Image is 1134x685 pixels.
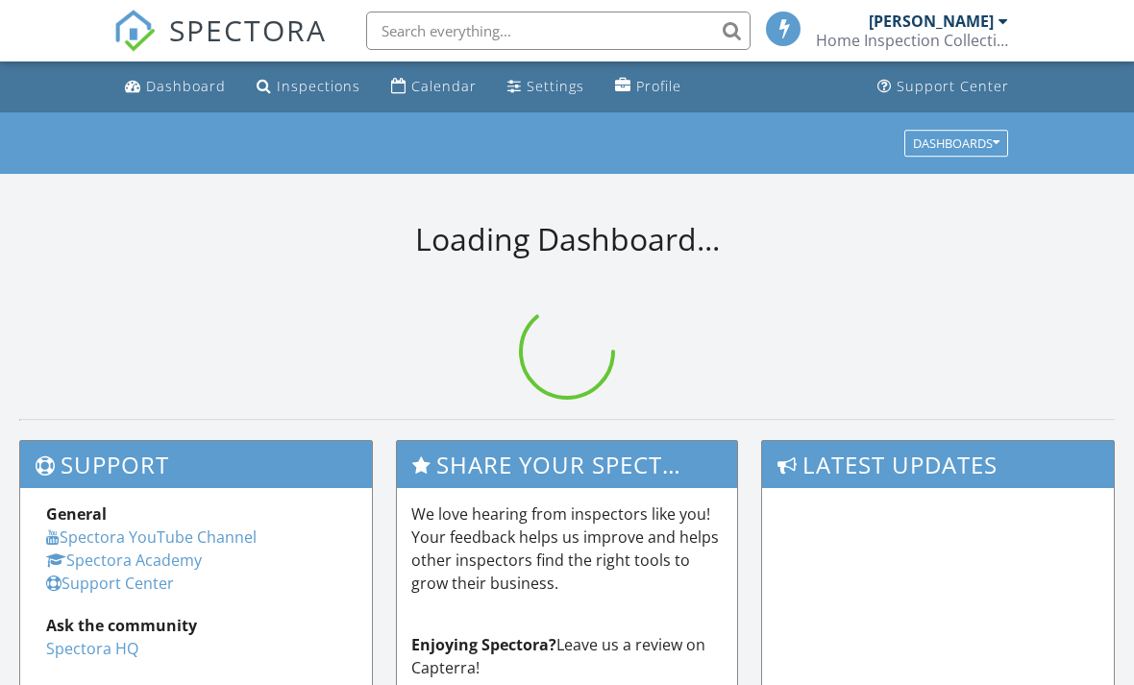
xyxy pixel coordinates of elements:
[20,441,372,488] h3: Support
[169,10,327,50] span: SPECTORA
[500,69,592,105] a: Settings
[113,26,327,66] a: SPECTORA
[904,130,1008,157] button: Dashboards
[411,502,723,595] p: We love hearing from inspectors like you! Your feedback helps us improve and helps other inspecto...
[46,614,346,637] div: Ask the community
[277,77,360,95] div: Inspections
[870,69,1017,105] a: Support Center
[249,69,368,105] a: Inspections
[46,573,174,594] a: Support Center
[411,633,723,679] p: Leave us a review on Capterra!
[46,526,257,548] a: Spectora YouTube Channel
[607,69,689,105] a: Profile
[397,441,737,488] h3: Share Your Spectora Experience
[913,136,999,150] div: Dashboards
[383,69,484,105] a: Calendar
[117,69,234,105] a: Dashboard
[411,77,477,95] div: Calendar
[46,638,138,659] a: Spectora HQ
[411,634,556,655] strong: Enjoying Spectora?
[527,77,584,95] div: Settings
[46,503,107,525] strong: General
[46,550,202,571] a: Spectora Academy
[816,31,1008,50] div: Home Inspection Collective
[366,12,751,50] input: Search everything...
[146,77,226,95] div: Dashboard
[636,77,681,95] div: Profile
[897,77,1009,95] div: Support Center
[869,12,994,31] div: [PERSON_NAME]
[113,10,156,52] img: The Best Home Inspection Software - Spectora
[762,441,1114,488] h3: Latest Updates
